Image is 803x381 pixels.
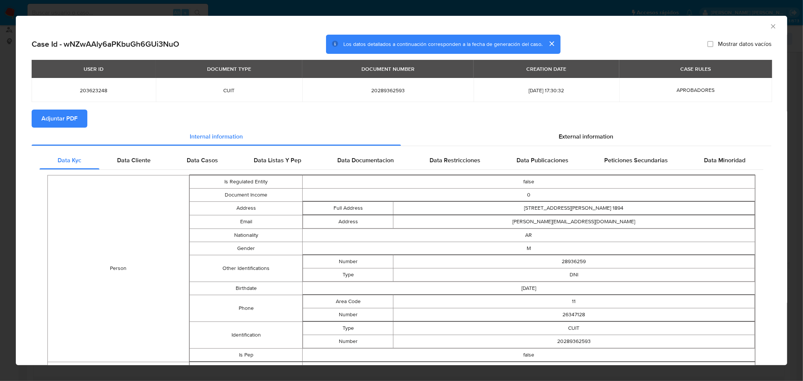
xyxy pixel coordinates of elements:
td: Is Regulated Entity [190,175,303,188]
td: Email [190,215,303,229]
td: Identification [190,322,303,348]
td: CUIT [303,362,755,375]
span: Los datos detallados a continuación corresponden a la fecha de generación del caso. [343,40,542,48]
span: [DATE] 17:30:32 [483,87,610,94]
td: Area Code [303,295,393,308]
td: Type [303,268,393,281]
td: Type [303,322,393,335]
div: Detailed internal info [40,151,763,169]
td: Is Pep [190,348,303,361]
td: Person [48,175,189,362]
div: Detailed info [32,128,771,146]
td: Document Income [190,188,303,201]
td: [DATE] [303,282,755,295]
td: 26347128 [393,308,755,321]
div: DOCUMENT TYPE [203,62,256,75]
td: Number [303,335,393,348]
td: Gender [190,242,303,255]
span: Internal information [190,132,243,141]
span: Data Restricciones [430,156,481,165]
span: Adjuntar PDF [41,110,78,127]
span: Data Cliente [117,156,151,165]
span: External information [559,132,613,141]
td: [PERSON_NAME][EMAIL_ADDRESS][DOMAIN_NAME] [393,215,755,228]
div: closure-recommendation-modal [16,16,787,365]
span: Data Kyc [58,156,81,165]
span: Peticiones Secundarias [605,156,668,165]
h2: Case Id - wNZwAAly6aPKbuGh6GUi3NuO [32,39,179,49]
div: CREATION DATE [522,62,571,75]
div: USER ID [79,62,108,75]
button: cerrar [542,35,561,53]
button: Cerrar ventana [769,23,776,29]
td: CUIT [393,322,755,335]
button: Adjuntar PDF [32,110,87,128]
span: Data Casos [187,156,218,165]
td: 11 [393,295,755,308]
td: Birthdate [190,282,303,295]
div: CASE RULES [676,62,715,75]
td: Full Address [303,201,393,215]
span: 20289362593 [311,87,465,94]
td: false [303,175,755,188]
td: Type [190,362,303,375]
span: 203623248 [41,87,147,94]
td: DNI [393,268,755,281]
td: Address [190,201,303,215]
td: 20289362593 [393,335,755,348]
span: Data Minoridad [704,156,745,165]
td: false [303,348,755,361]
td: Number [303,308,393,321]
td: 0 [303,188,755,201]
span: CUIT [165,87,294,94]
div: DOCUMENT NUMBER [357,62,419,75]
span: APROBADORES [677,86,715,94]
td: Number [303,255,393,268]
td: AR [303,229,755,242]
td: Nationality [190,229,303,242]
span: Data Listas Y Pep [254,156,301,165]
td: M [303,242,755,255]
td: Other Identifications [190,255,303,282]
td: Address [303,215,393,228]
td: [STREET_ADDRESS][PERSON_NAME] 1894 [393,201,755,215]
span: Mostrar datos vacíos [718,40,771,48]
td: 28936259 [393,255,755,268]
span: Data Publicaciones [517,156,568,165]
input: Mostrar datos vacíos [707,41,713,47]
span: Data Documentacion [337,156,394,165]
td: Phone [190,295,303,322]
